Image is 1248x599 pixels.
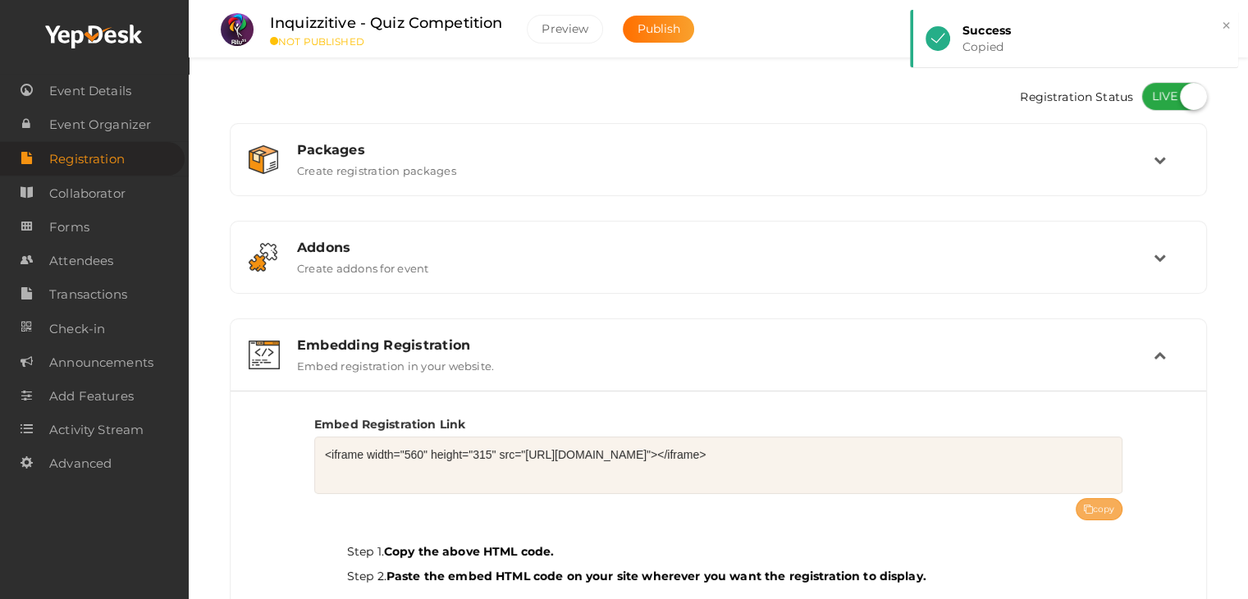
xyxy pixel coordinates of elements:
b: Paste the embed HTML code on your site wherever you want the registration to display. [386,569,926,583]
a: Packages Create registration packages [239,165,1198,181]
div: Addons [297,240,1154,255]
button: × [1221,16,1232,35]
div: Embedding Registration [297,337,1154,353]
div: Success [962,22,1226,39]
b: Copy the above HTML code. [384,544,555,559]
a: Addons Create addons for event [239,263,1198,278]
span: Registration Status [1020,82,1133,115]
span: Advanced [49,447,112,480]
span: Registration [49,143,125,176]
img: box.svg [249,145,278,174]
span: Event Details [49,75,131,107]
span: Forms [49,211,89,244]
li: Step 1. [347,539,1122,564]
span: Check-in [49,313,105,345]
a: Embedding Registration Embed registration in your website. [239,360,1198,376]
li: Step 2. [347,564,1122,588]
span: Publish [637,21,680,36]
img: OT88CPYE_small.png [221,13,254,46]
span: Collaborator [49,177,126,210]
label: Create addons for event [297,255,429,275]
label: Embed Registration Link [314,416,465,432]
span: Add Features [49,380,134,413]
button: Publish [623,16,694,43]
span: Attendees [49,245,113,277]
label: Inquizzitive - Quiz Competition [270,11,502,35]
small: NOT PUBLISHED [270,35,502,48]
label: Embed registration in your website. [297,353,494,373]
img: addon.svg [249,243,277,272]
img: embed.svg [249,341,280,369]
div: Copied [962,39,1226,55]
span: Transactions [49,278,127,311]
span: Event Organizer [49,108,151,141]
button: copy [1076,498,1123,520]
span: Announcements [49,346,153,379]
div: Packages [297,142,1154,158]
span: Activity Stream [49,414,144,446]
label: Create registration packages [297,158,456,177]
button: Preview [527,15,603,43]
